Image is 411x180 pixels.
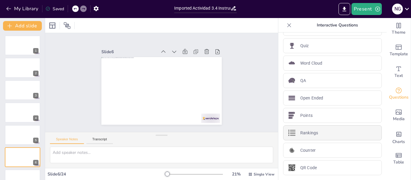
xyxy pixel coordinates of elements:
[118,27,171,55] div: Slide 6
[338,3,350,15] button: Export to PowerPoint
[33,71,39,76] div: 2
[288,112,295,119] img: Points icon
[351,3,382,15] button: Present
[392,29,406,36] span: Theme
[300,78,306,84] p: QA
[45,6,64,12] div: Saved
[387,105,411,126] div: Add images, graphics, shapes or video
[229,171,243,177] div: 21 %
[48,21,57,30] div: Layout
[393,116,405,122] span: Media
[5,147,40,167] div: 6
[5,4,41,14] button: My Library
[33,48,39,53] div: 1
[288,42,295,49] img: Quiz icon
[48,171,165,177] div: Slide 6 / 24
[50,137,84,144] button: Speaker Notes
[300,43,309,49] p: Quiz
[300,165,317,171] p: QR Code
[387,61,411,83] div: Add text boxes
[393,159,404,166] span: Table
[3,21,42,31] button: Add slide
[294,18,381,32] p: Interactive Questions
[33,115,39,121] div: 4
[390,51,408,57] span: Template
[5,102,40,122] div: 4
[288,129,295,136] img: Rankings icon
[389,94,409,101] span: Questions
[288,77,295,84] img: QA icon
[254,172,274,177] span: Single View
[387,126,411,148] div: Add charts and graphs
[33,138,39,143] div: 5
[387,83,411,105] div: Get real-time input from your audience
[300,95,323,101] p: Open Ended
[288,94,295,102] img: Open Ended icon
[394,72,403,79] span: Text
[63,22,71,29] span: Position
[288,164,295,171] img: QR Code icon
[174,4,230,13] input: Insert title
[288,147,295,154] img: Counter icon
[86,137,113,144] button: Transcript
[300,112,313,119] p: Points
[300,147,316,154] p: Counter
[5,80,40,100] div: 3
[5,58,40,78] div: 2
[5,35,40,55] div: 1
[33,93,39,98] div: 3
[300,130,318,136] p: Rankings
[5,125,40,145] div: 5
[392,3,403,15] button: N G
[392,139,405,145] span: Charts
[387,18,411,40] div: Change the overall theme
[300,60,322,66] p: Word Cloud
[387,40,411,61] div: Add ready made slides
[387,148,411,169] div: Add a table
[392,4,403,14] div: N G
[288,59,295,67] img: Word Cloud icon
[33,160,39,165] div: 6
